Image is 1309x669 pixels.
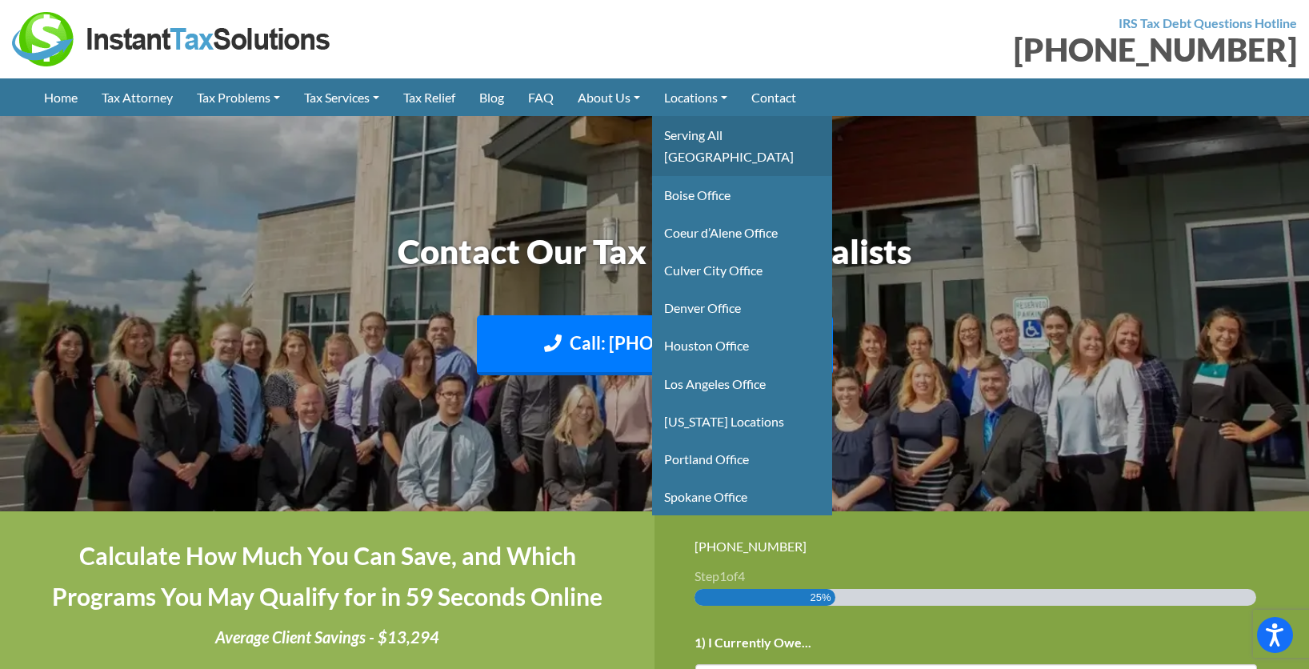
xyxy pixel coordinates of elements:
a: Blog [467,78,516,116]
a: Denver Office [652,289,832,326]
span: 4 [738,568,745,583]
a: Houston Office [652,326,832,364]
a: Tax Services [292,78,391,116]
a: Portland Office [652,440,832,478]
a: Home [32,78,90,116]
label: 1) I Currently Owe... [695,635,811,651]
a: About Us [566,78,652,116]
a: Tax Relief [391,78,467,116]
a: Locations [652,78,739,116]
a: Coeur d’Alene Office [652,214,832,251]
a: Culver City Office [652,251,832,289]
span: 25% [810,589,831,606]
i: Average Client Savings - $13,294 [215,627,439,647]
a: [US_STATE] Locations [652,403,832,440]
a: Call: [PHONE_NUMBER] [477,315,833,375]
h4: Calculate How Much You Can Save, and Which Programs You May Qualify for in 59 Seconds Online [40,535,614,617]
h3: Step of [695,570,1269,583]
a: Contact [739,78,808,116]
div: [PHONE_NUMBER] [667,34,1297,66]
a: Instant Tax Solutions Logo [12,30,332,45]
a: Boise Office [652,176,832,214]
a: Tax Attorney [90,78,185,116]
span: 1 [719,568,727,583]
div: [PHONE_NUMBER] [695,535,1269,557]
a: FAQ [516,78,566,116]
img: Instant Tax Solutions Logo [12,12,332,66]
a: Serving All [GEOGRAPHIC_DATA] [652,116,832,175]
a: Spokane Office [652,478,832,515]
h1: Contact Our Tax Relief Specialists [210,228,1099,275]
a: Tax Problems [185,78,292,116]
a: Los Angeles Office [652,365,832,403]
strong: IRS Tax Debt Questions Hotline [1119,15,1297,30]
